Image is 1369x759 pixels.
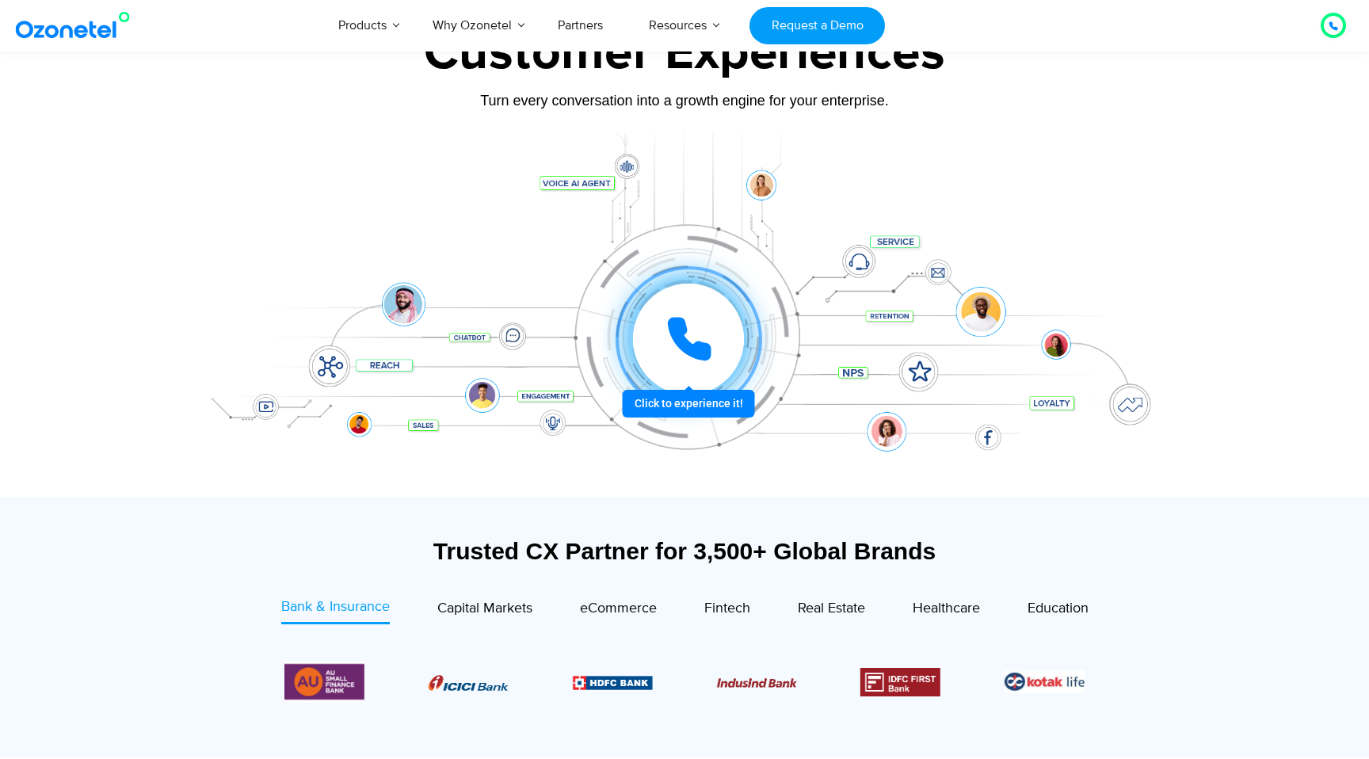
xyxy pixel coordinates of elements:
div: Turn every conversation into a growth engine for your enterprise. [189,92,1180,109]
img: Picture8.png [429,675,509,691]
div: 3 / 6 [716,673,796,692]
span: Capital Markets [437,600,532,617]
span: Education [1028,600,1089,617]
a: Education [1028,597,1089,624]
span: eCommerce [580,600,657,617]
div: Image Carousel [284,661,1085,703]
div: 5 / 6 [1005,670,1085,693]
img: Picture12.png [860,668,940,696]
div: 1 / 6 [429,673,509,692]
span: Fintech [704,600,750,617]
div: Customer Experiences [189,15,1180,91]
img: Picture10.png [716,678,796,688]
div: 4 / 6 [860,668,940,696]
div: 6 / 6 [284,661,364,703]
a: Fintech [704,597,750,624]
a: Capital Markets [437,597,532,624]
a: Healthcare [913,597,980,624]
img: Picture13.png [284,661,364,703]
a: Request a Demo [749,7,885,44]
span: Real Estate [798,600,865,617]
img: Picture26.jpg [1005,670,1085,693]
a: eCommerce [580,597,657,624]
span: Healthcare [913,600,980,617]
img: Picture9.png [573,676,653,689]
div: Trusted CX Partner for 3,500+ Global Brands [197,537,1172,565]
span: Bank & Insurance [281,598,390,616]
a: Real Estate [798,597,865,624]
div: 2 / 6 [573,673,653,692]
a: Bank & Insurance [281,597,390,624]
